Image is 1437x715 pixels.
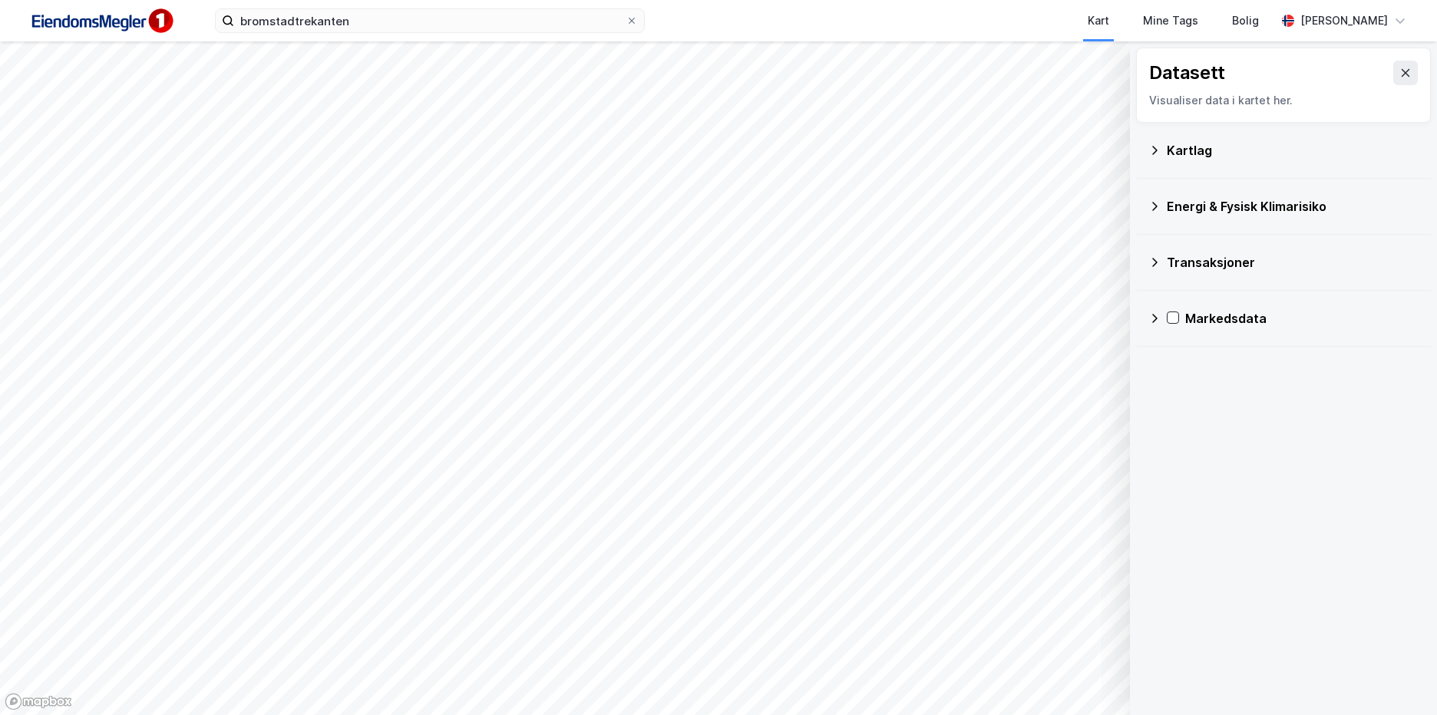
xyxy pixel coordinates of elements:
[1360,641,1437,715] iframe: Chat Widget
[1088,12,1109,30] div: Kart
[5,693,72,710] a: Mapbox homepage
[1167,253,1419,272] div: Transaksjoner
[234,9,626,32] input: Søk på adresse, matrikkel, gårdeiere, leietakere eller personer
[1360,641,1437,715] div: Kontrollprogram for chat
[1149,61,1225,85] div: Datasett
[1185,309,1419,328] div: Markedsdata
[25,4,178,38] img: F4PB6Px+NJ5v8B7XTbfpPpyloAAAAASUVORK5CYII=
[1149,91,1418,110] div: Visualiser data i kartet her.
[1143,12,1198,30] div: Mine Tags
[1167,197,1419,216] div: Energi & Fysisk Klimarisiko
[1167,141,1419,160] div: Kartlag
[1232,12,1259,30] div: Bolig
[1300,12,1388,30] div: [PERSON_NAME]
